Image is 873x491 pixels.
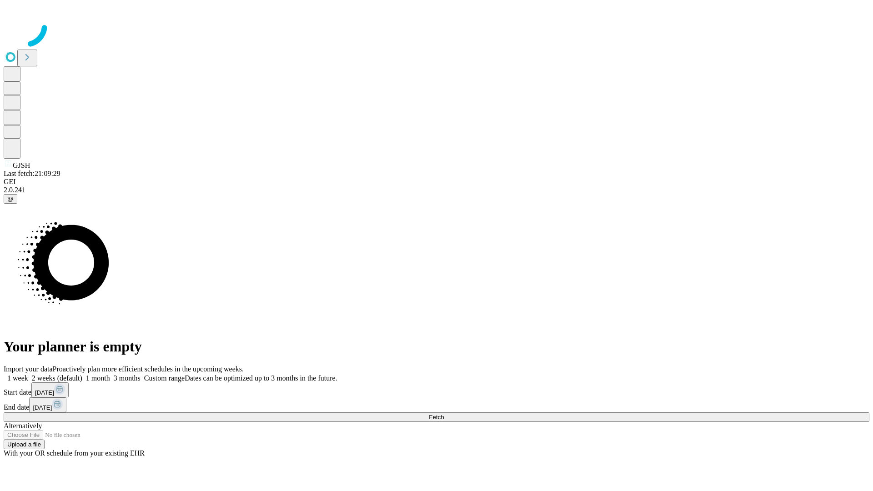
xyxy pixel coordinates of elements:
[4,194,17,204] button: @
[144,374,185,382] span: Custom range
[7,195,14,202] span: @
[185,374,337,382] span: Dates can be optimized up to 3 months in the future.
[35,389,54,396] span: [DATE]
[4,422,42,430] span: Alternatively
[4,365,53,373] span: Import your data
[4,178,869,186] div: GEI
[4,449,145,457] span: With your OR schedule from your existing EHR
[4,186,869,194] div: 2.0.241
[13,161,30,169] span: GJSH
[7,374,28,382] span: 1 week
[114,374,140,382] span: 3 months
[4,338,869,355] h1: Your planner is empty
[4,170,60,177] span: Last fetch: 21:09:29
[86,374,110,382] span: 1 month
[32,374,82,382] span: 2 weeks (default)
[4,397,869,412] div: End date
[29,397,66,412] button: [DATE]
[33,404,52,411] span: [DATE]
[4,440,45,449] button: Upload a file
[53,365,244,373] span: Proactively plan more efficient schedules in the upcoming weeks.
[429,414,444,421] span: Fetch
[4,412,869,422] button: Fetch
[31,382,69,397] button: [DATE]
[4,382,869,397] div: Start date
